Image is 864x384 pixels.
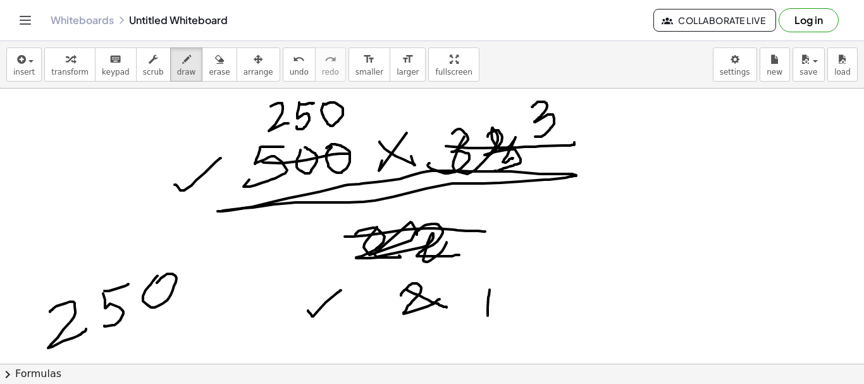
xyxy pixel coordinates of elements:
span: load [834,68,851,77]
span: Collaborate Live [664,15,765,26]
button: settings [713,47,757,82]
button: Toggle navigation [15,10,35,30]
span: insert [13,68,35,77]
button: new [760,47,790,82]
span: transform [51,68,89,77]
button: erase [202,47,237,82]
span: smaller [355,68,383,77]
button: load [827,47,858,82]
span: arrange [244,68,273,77]
button: draw [170,47,203,82]
button: insert [6,47,42,82]
span: larger [397,68,419,77]
i: undo [293,52,305,67]
button: save [793,47,825,82]
span: redo [322,68,339,77]
span: keypad [102,68,130,77]
button: fullscreen [428,47,479,82]
span: draw [177,68,196,77]
button: Collaborate Live [653,9,776,32]
span: new [767,68,782,77]
span: erase [209,68,230,77]
a: Whiteboards [51,14,114,27]
span: undo [290,68,309,77]
span: save [799,68,817,77]
button: scrub [136,47,171,82]
i: format_size [363,52,375,67]
button: format_sizelarger [390,47,426,82]
button: Log in [779,8,839,32]
i: keyboard [109,52,121,67]
button: undoundo [283,47,316,82]
button: format_sizesmaller [349,47,390,82]
button: transform [44,47,96,82]
span: scrub [143,68,164,77]
button: redoredo [315,47,346,82]
span: fullscreen [435,68,472,77]
i: format_size [402,52,414,67]
i: redo [324,52,336,67]
button: arrange [237,47,280,82]
button: keyboardkeypad [95,47,137,82]
span: settings [720,68,750,77]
